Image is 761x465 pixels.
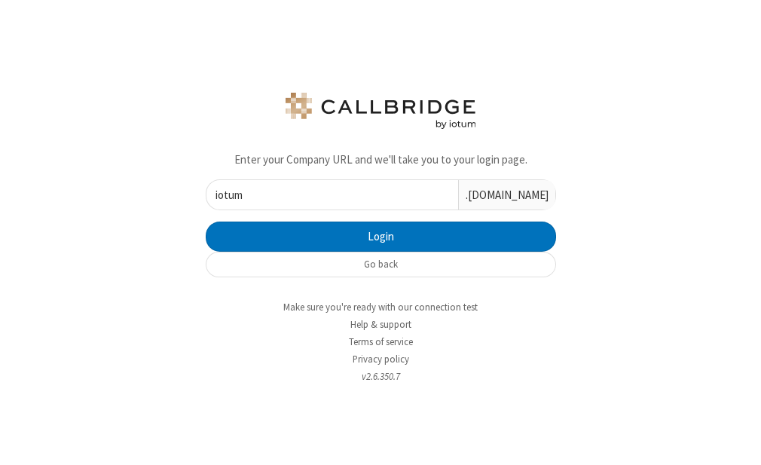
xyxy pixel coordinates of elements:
a: Help & support [350,318,411,331]
a: Make sure you're ready with our connection test [283,301,478,314]
a: Terms of service [349,335,413,348]
button: Go back [206,252,556,277]
input: eg. my-company-name [206,180,458,210]
a: Privacy policy [353,353,409,366]
button: Login [206,222,556,252]
li: v2.6.350.7 [194,369,567,384]
p: Enter your Company URL and we'll take you to your login page. [206,151,556,169]
div: .[DOMAIN_NAME] [458,180,555,210]
img: logo.png [283,93,478,129]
